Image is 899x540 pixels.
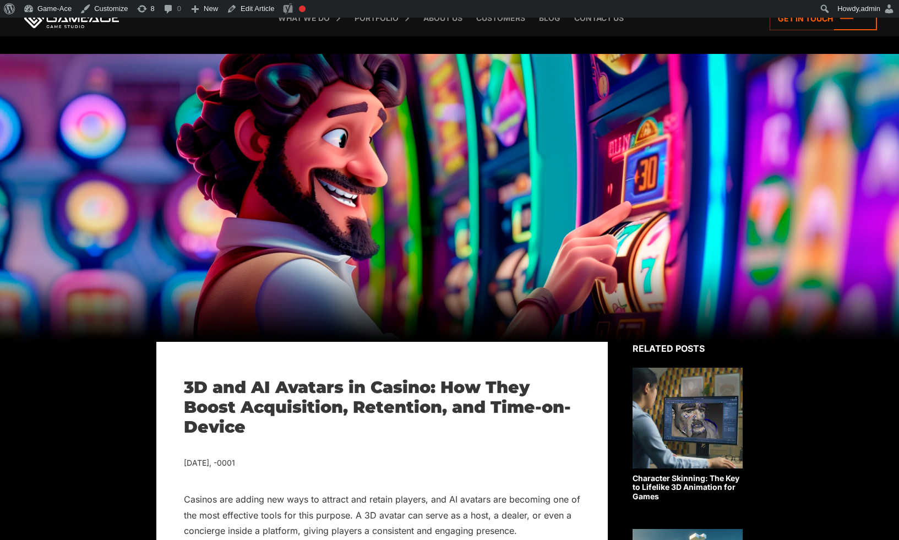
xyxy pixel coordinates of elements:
[633,368,743,501] a: Character Skinning: The Key to Lifelike 3D Animation for Games
[184,378,580,437] h1: 3D and AI Avatars in Casino: How They Boost Acquisition, Retention, and Time-on-Device
[770,7,877,30] a: Get in touch
[861,4,880,13] span: admin
[184,456,580,470] div: [DATE], -0001
[299,6,306,12] div: Focus keyphrase not set
[633,342,743,355] div: Related posts
[184,492,580,538] p: Casinos are adding new ways to attract and retain players, and AI avatars are becoming one of the...
[633,368,743,468] img: Related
